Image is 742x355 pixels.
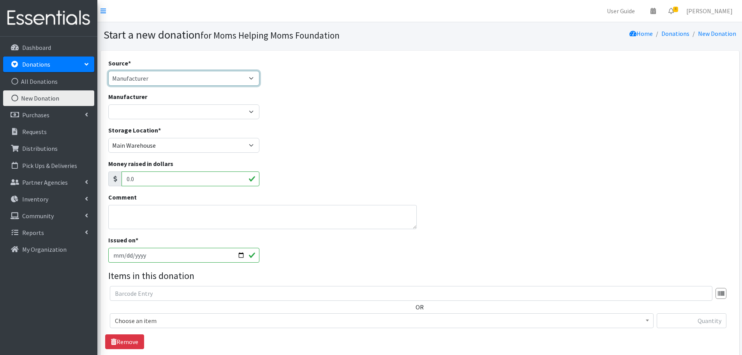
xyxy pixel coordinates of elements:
label: Source [108,58,131,68]
abbr: required [158,126,161,134]
label: Money raised in dollars [108,159,173,168]
p: Partner Agencies [22,178,68,186]
a: Dashboard [3,40,94,55]
abbr: required [136,236,138,244]
a: Purchases [3,107,94,123]
abbr: required [128,59,131,67]
label: Manufacturer [108,92,147,101]
p: Donations [22,60,50,68]
span: Choose an item [110,313,654,328]
a: Donations [661,30,689,37]
p: Community [22,212,54,220]
a: New Donation [3,90,94,106]
p: Pick Ups & Deliveries [22,162,77,170]
label: Issued on [108,235,138,245]
h1: Start a new donation [104,28,417,42]
a: Reports [3,225,94,240]
p: Reports [22,229,44,237]
p: Purchases [22,111,49,119]
label: Comment [108,193,137,202]
a: Inventory [3,191,94,207]
a: All Donations [3,74,94,89]
small: for Moms Helping Moms Foundation [201,30,340,41]
span: 4 [673,7,678,12]
a: Pick Ups & Deliveries [3,158,94,173]
a: [PERSON_NAME] [680,3,739,19]
a: Distributions [3,141,94,156]
p: Distributions [22,145,58,152]
a: My Organization [3,242,94,257]
input: Quantity [657,313,726,328]
a: 4 [662,3,680,19]
p: Inventory [22,195,48,203]
p: Requests [22,128,47,136]
a: Community [3,208,94,224]
img: HumanEssentials [3,5,94,31]
span: Choose an item [115,315,649,326]
label: OR [416,302,424,312]
a: Remove [105,334,144,349]
p: Dashboard [22,44,51,51]
a: User Guide [601,3,641,19]
p: My Organization [22,245,67,253]
a: Partner Agencies [3,175,94,190]
a: Home [629,30,653,37]
a: Requests [3,124,94,140]
label: Storage Location [108,125,161,135]
legend: Items in this donation [108,269,731,283]
input: Barcode Entry [110,286,712,301]
a: New Donation [698,30,736,37]
a: Donations [3,57,94,72]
